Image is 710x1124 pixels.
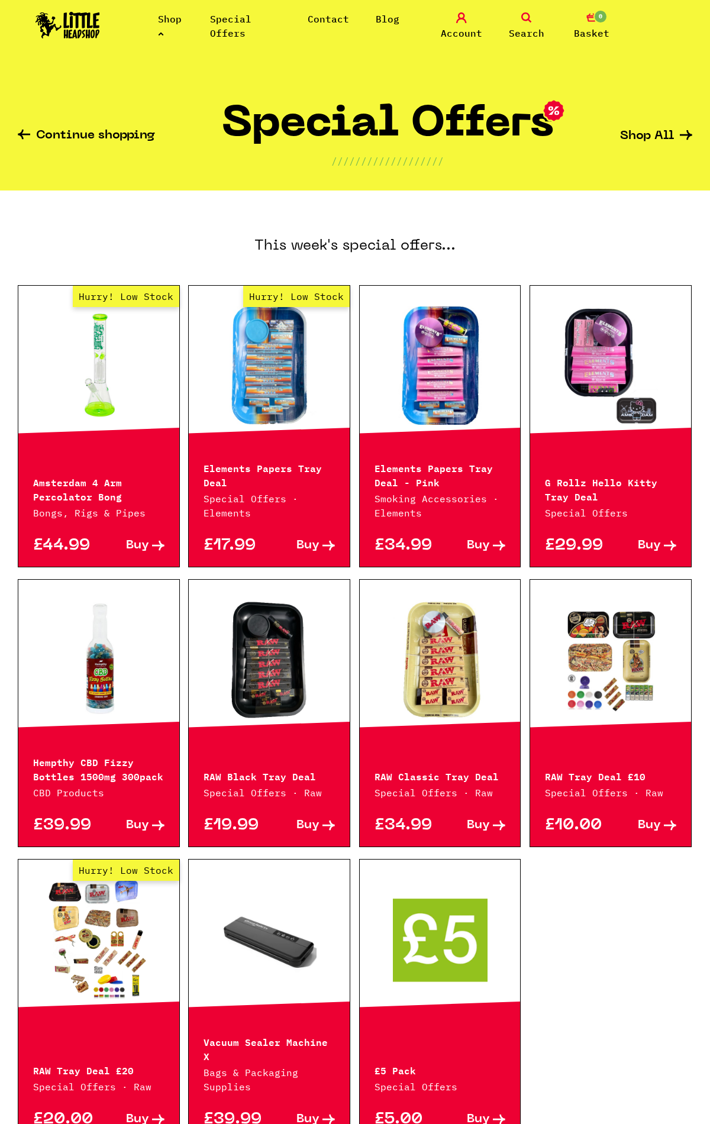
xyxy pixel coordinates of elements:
[204,1065,335,1094] p: Bags & Packaging Supplies
[33,506,164,520] p: Bongs, Rigs & Pipes
[222,105,554,154] h1: Special Offers
[296,819,319,832] span: Buy
[497,12,556,40] a: Search
[33,1062,164,1077] p: RAW Tray Deal £20
[18,306,179,425] a: Hurry! Low Stock
[611,540,676,552] a: Buy
[33,540,99,552] p: £44.99
[375,1080,506,1094] p: Special Offers
[545,540,611,552] p: £29.99
[467,819,490,832] span: Buy
[33,819,99,832] p: £39.99
[204,460,335,489] p: Elements Papers Tray Deal
[158,13,182,39] a: Shop
[441,26,482,40] span: Account
[204,1034,335,1062] p: Vacuum Sealer Machine X
[620,130,692,143] a: Shop All
[269,540,335,552] a: Buy
[611,819,676,832] a: Buy
[210,13,251,39] a: Special Offers
[440,540,506,552] a: Buy
[33,474,164,503] p: Amsterdam 4 Arm Percolator Bong
[545,786,676,800] p: Special Offers · Raw
[509,26,544,40] span: Search
[33,1080,164,1094] p: Special Offers · Raw
[375,540,440,552] p: £34.99
[375,786,506,800] p: Special Offers · Raw
[204,768,335,783] p: RAW Black Tray Deal
[99,540,164,552] a: Buy
[204,786,335,800] p: Special Offers · Raw
[562,12,621,40] a: 0 Basket
[331,154,444,168] p: ///////////////////
[440,819,506,832] a: Buy
[375,460,506,489] p: Elements Papers Tray Deal - Pink
[375,819,440,832] p: £34.99
[545,474,676,503] p: G Rollz Hello Kitty Tray Deal
[467,540,490,552] span: Buy
[35,12,100,38] img: Little Head Shop Logo
[204,819,269,832] p: £19.99
[593,9,608,24] span: 0
[204,492,335,520] p: Special Offers · Elements
[189,306,350,425] a: Hurry! Low Stock
[269,819,335,832] a: Buy
[296,540,319,552] span: Buy
[73,860,179,881] span: Hurry! Low Stock
[375,1062,506,1077] p: £5 Pack
[204,540,269,552] p: £17.99
[308,13,349,25] a: Contact
[243,286,350,307] span: Hurry! Low Stock
[545,819,611,832] p: £10.00
[18,130,155,143] a: Continue shopping
[375,492,506,520] p: Smoking Accessories · Elements
[18,880,179,999] a: Hurry! Low Stock
[638,540,661,552] span: Buy
[545,768,676,783] p: RAW Tray Deal £10
[638,819,661,832] span: Buy
[33,754,164,783] p: Hempthy CBD Fizzy Bottles 1500mg 300pack
[18,190,692,285] h3: This week's special offers...
[126,819,149,832] span: Buy
[545,506,676,520] p: Special Offers
[376,13,399,25] a: Blog
[99,819,164,832] a: Buy
[33,786,164,800] p: CBD Products
[126,540,149,552] span: Buy
[375,768,506,783] p: RAW Classic Tray Deal
[574,26,609,40] span: Basket
[73,286,179,307] span: Hurry! Low Stock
